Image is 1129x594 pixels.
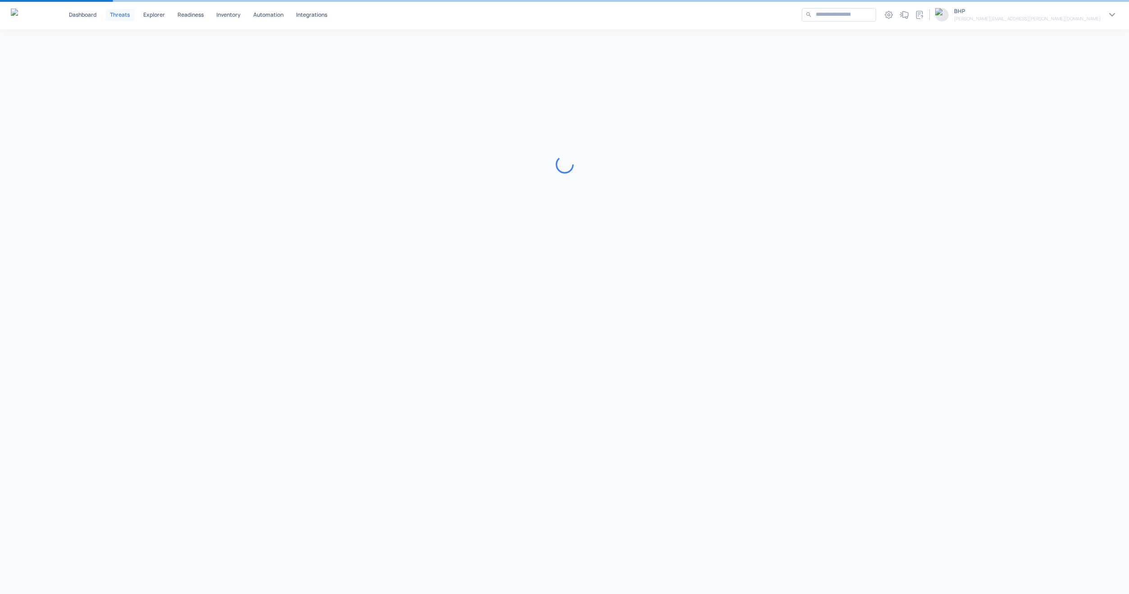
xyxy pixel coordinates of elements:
button: Integrations [293,9,331,21]
p: Integrations [296,12,327,18]
h6: [PERSON_NAME][EMAIL_ADDRESS][PERSON_NAME][DOMAIN_NAME] [954,15,1101,22]
a: Gem Security [11,9,44,21]
button: What's new [897,8,911,22]
p: Dashboard [69,12,96,18]
button: Documentation [912,8,927,22]
p: Automation [253,12,283,18]
button: Settings [882,8,896,22]
img: organization logo [935,8,949,22]
button: Explorer [140,9,169,21]
button: Readiness [174,9,207,21]
p: Explorer [143,12,165,18]
button: Inventory [213,9,244,21]
p: BHP [954,7,1101,15]
p: Threats [110,12,130,18]
p: Inventory [216,12,241,18]
button: Threats [105,9,134,21]
button: Dashboard [65,9,100,21]
button: Automation [250,9,287,21]
p: Readiness [178,12,204,18]
button: BHP[PERSON_NAME][EMAIL_ADDRESS][PERSON_NAME][DOMAIN_NAME] [935,7,1118,22]
div: Settings [882,8,896,22]
img: Gem Security [11,9,44,20]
